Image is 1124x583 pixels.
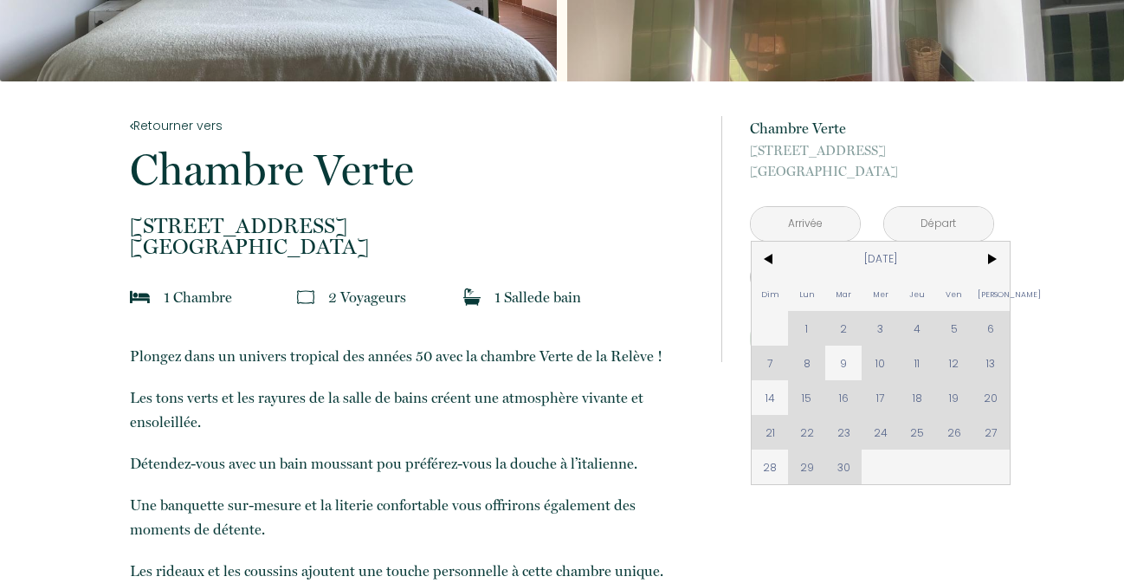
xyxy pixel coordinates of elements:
a: Retourner vers [130,116,698,135]
button: Réserver [750,315,994,362]
span: Mar [825,276,862,311]
p: Chambre Verte [130,148,698,191]
span: [DATE] [788,242,972,276]
span: Jeu [899,276,936,311]
span: Mer [862,276,899,311]
input: Arrivée [751,207,860,241]
p: Les rideaux et les coussins ajoutent une touche personnelle à cette chambre unique.​ [130,559,698,583]
span: [PERSON_NAME] [972,276,1010,311]
p: Chambre Verte [750,116,994,140]
span: Lun [788,276,825,311]
span: [STREET_ADDRESS] [750,140,994,161]
p: Les tons verts et les rayures de la salle de bains créent une atmosphère vivante et ensoleillée. [130,385,698,434]
p: Une banquette sur-mesure et la literie confortable vous offrirons également des moments de détente. [130,493,698,541]
input: Départ [884,207,993,241]
span: 28 [752,450,789,484]
p: [GEOGRAPHIC_DATA] [130,216,698,257]
p: Détendez-vous avec un bain moussant pou préférez-vous la douche à l’italienne. [130,451,698,476]
span: > [972,242,1010,276]
span: [STREET_ADDRESS] [130,216,698,236]
span: Ven [936,276,973,311]
span: s [400,288,406,306]
p: 1 Chambre [164,285,232,309]
span: < [752,242,789,276]
p: 1 Salle de bain [494,285,581,309]
p: [GEOGRAPHIC_DATA] [750,140,994,182]
p: 2 Voyageur [328,285,406,309]
span: 9 [825,346,862,380]
img: guests [297,288,314,306]
span: 14 [752,380,789,415]
p: Plongez dans un univers tropical des années 50 avec la chambre Verte de la Relève ! [130,344,698,368]
span: Dim [752,276,789,311]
